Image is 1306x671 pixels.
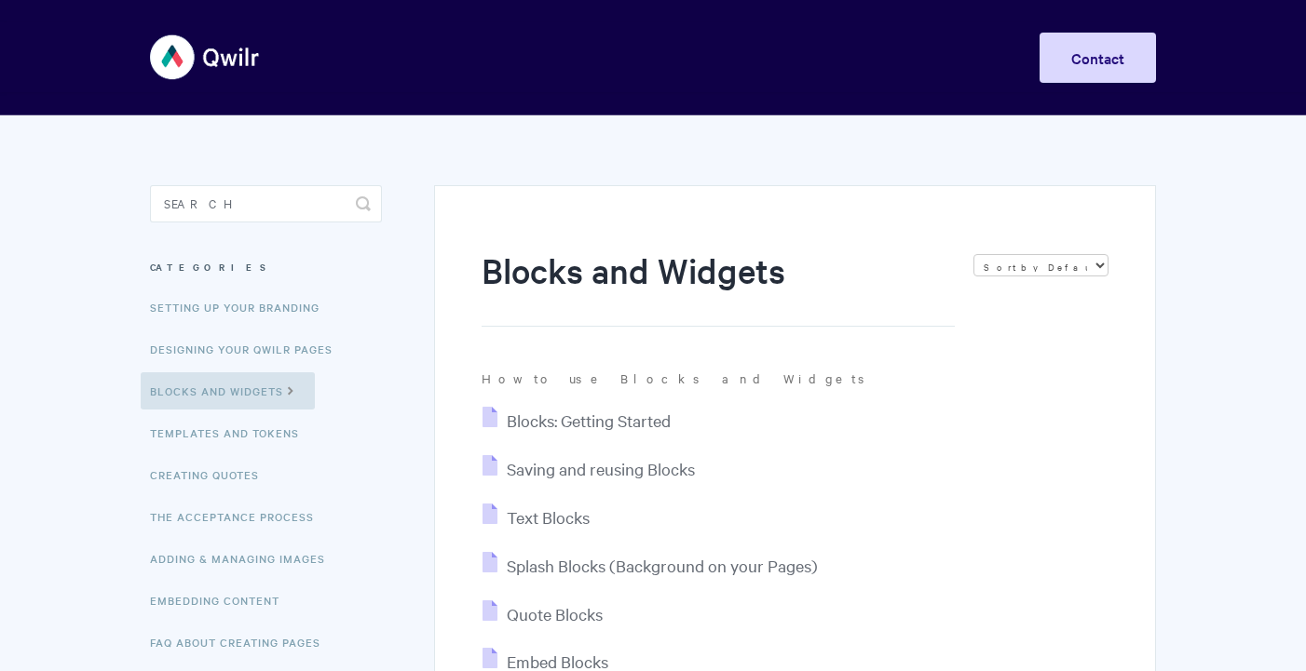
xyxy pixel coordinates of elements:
[507,409,671,431] span: Blocks: Getting Started
[507,555,818,576] span: Splash Blocks (Background on your Pages)
[150,22,261,92] img: Qwilr Help Center
[150,540,339,577] a: Adding & Managing Images
[483,603,603,624] a: Quote Blocks
[483,555,818,576] a: Splash Blocks (Background on your Pages)
[150,414,313,451] a: Templates and Tokens
[507,506,590,528] span: Text Blocks
[482,369,1109,386] p: How to use Blocks and Widgets
[141,372,315,409] a: Blocks and Widgets
[482,247,955,327] h1: Blocks and Widgets
[150,624,334,661] a: FAQ About Creating Pages
[483,506,590,528] a: Text Blocks
[973,254,1109,276] select: Page reloads on selection
[507,458,695,479] span: Saving and reusing Blocks
[483,409,671,431] a: Blocks: Getting Started
[150,456,273,493] a: Creating Quotes
[150,289,333,326] a: Setting up your Branding
[483,458,695,479] a: Saving and reusing Blocks
[150,185,382,222] input: Search
[150,498,328,535] a: The Acceptance Process
[150,330,347,368] a: Designing Your Qwilr Pages
[507,603,603,624] span: Quote Blocks
[150,250,382,284] h3: Categories
[1040,33,1156,83] a: Contact
[150,582,293,619] a: Embedding Content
